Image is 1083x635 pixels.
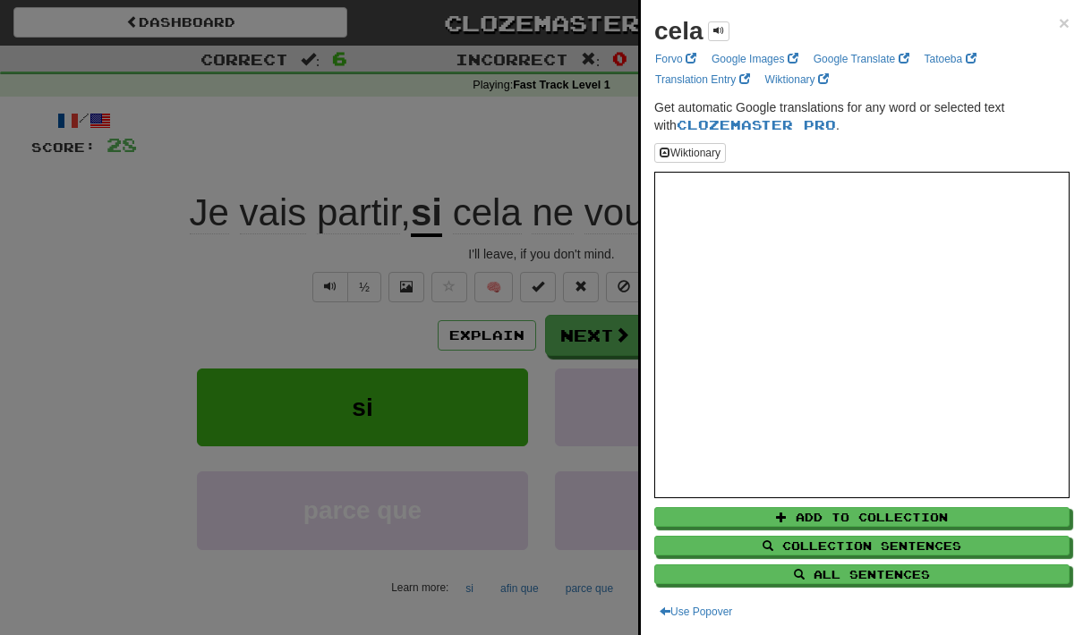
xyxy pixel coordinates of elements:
[760,70,834,89] a: Wiktionary
[1059,13,1070,33] span: ×
[1059,13,1070,32] button: Close
[650,70,755,89] a: Translation Entry
[706,49,804,69] a: Google Images
[919,49,982,69] a: Tatoeba
[654,17,704,45] strong: cela
[654,536,1070,555] button: Collection Sentences
[654,98,1070,134] p: Get automatic Google translations for any word or selected text with .
[654,143,726,163] button: Wiktionary
[654,602,738,622] button: Use Popover
[654,507,1070,527] button: Add to Collection
[650,49,702,69] a: Forvo
[654,564,1070,584] button: All Sentences
[677,117,836,132] a: Clozemaster Pro
[808,49,915,69] a: Google Translate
